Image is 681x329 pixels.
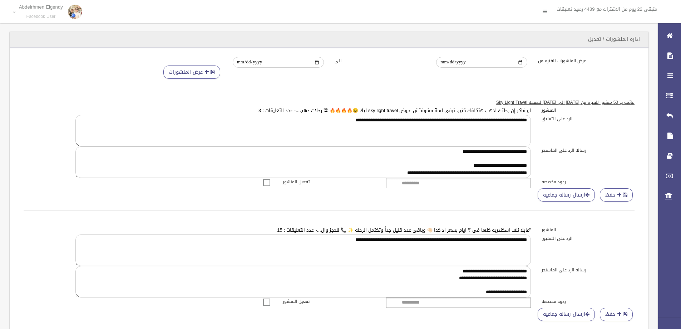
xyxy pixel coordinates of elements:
[536,234,640,242] label: الرد على التعليق
[536,106,640,114] label: المنشور
[329,57,431,65] label: الى
[19,4,63,10] p: Abdelrhmen Elgendy
[538,308,595,321] a: ارسال رساله جماعيه
[277,297,381,305] label: تفعيل المنشور
[536,297,640,305] label: ردود مخصصه
[533,57,635,65] label: عرض المنشورات للفتره من
[579,32,648,46] header: اداره المنشورات / تعديل
[536,146,640,154] label: رساله الرد على الماسنجر
[536,266,640,274] label: رساله الرد على الماسنجر
[600,188,633,202] button: حفظ
[258,106,531,115] a: لو فاكر إن رحلتك لدهب هتكلفك كتير، تبقى لسة مشوفتش عروض sky light travel ليك 😉🔥🔥🔥🔥 🏝 رحلات دهب......
[496,98,635,106] u: قائمه ب 50 منشور للفتره من [DATE] الى [DATE] لصفحه Sky Light Travel
[536,115,640,123] label: الرد على التعليق
[536,178,640,186] label: ردود مخصصه
[538,188,595,202] a: ارسال رساله جماعيه
[19,14,63,19] small: Facebook User
[277,226,531,234] a: "مايلا نلف اسكندريه كلها فى ٣ ايام بسعر اد كدا 🤏🏻 وباقى عدد قليل جداً وتكتمل الرحله ✨ 📞 للحجز وال...
[600,308,633,321] button: حفظ
[277,178,381,186] label: تفعيل المنشور
[536,226,640,234] label: المنشور
[163,66,220,79] button: عرض المنشورات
